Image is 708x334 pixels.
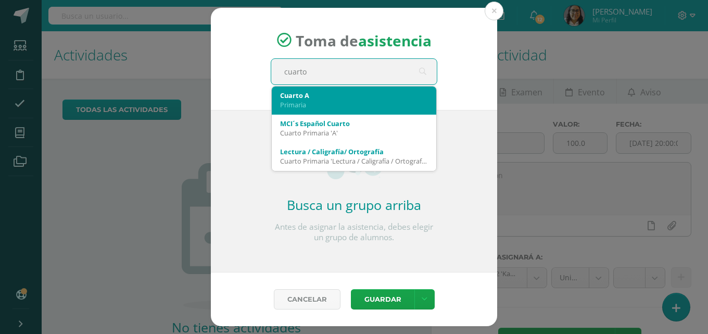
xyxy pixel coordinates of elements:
strong: asistencia [358,30,432,50]
div: Primaria [280,100,428,109]
span: Toma de [296,30,432,50]
input: Busca un grado o sección aquí... [271,59,437,84]
div: MCI´s Español Cuarto [280,119,428,128]
div: Cuarto Primaria 'A' [280,128,428,138]
p: Antes de asignar la asistencia, debes elegir un grupo de alumnos. [271,222,437,243]
button: Close (Esc) [485,2,503,20]
div: Cuarto A [280,91,428,100]
div: Lectura / Caligrafía/ Ortografía [280,147,428,156]
div: Cuarto Primaria 'Lectura / Caligrafía / Ortografía' [280,156,428,166]
h2: Busca un grupo arriba [271,196,437,214]
button: Guardar [351,289,414,310]
a: Cancelar [274,289,340,310]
